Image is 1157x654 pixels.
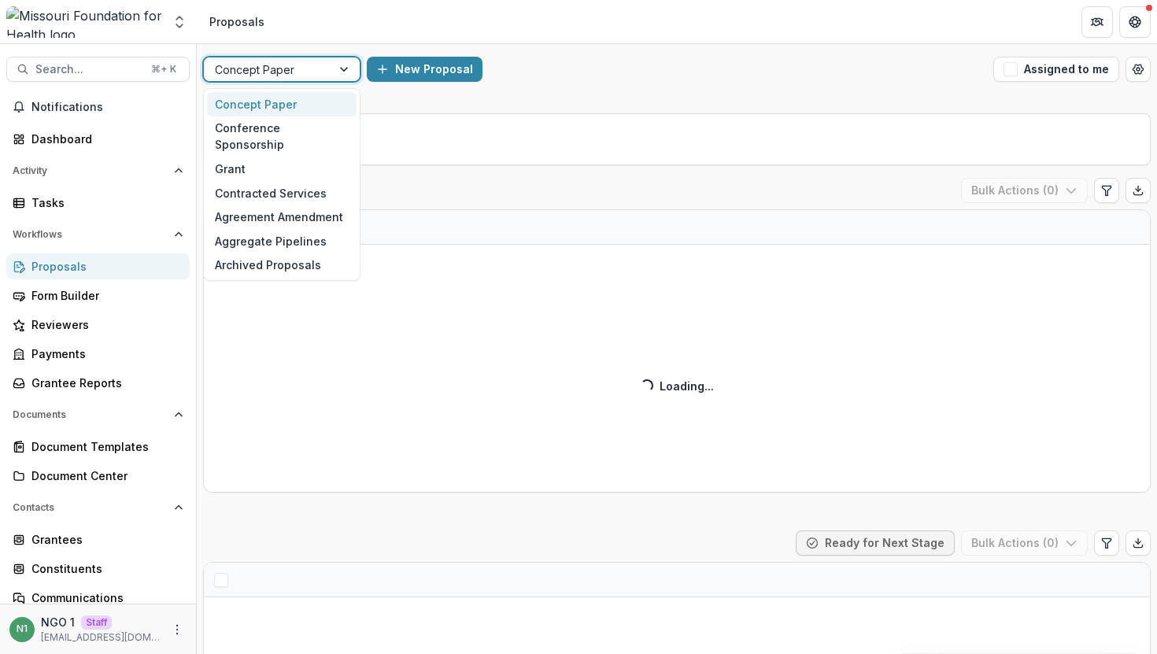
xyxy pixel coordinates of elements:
span: Notifications [31,101,183,114]
button: Partners [1081,6,1113,38]
button: Get Help [1119,6,1151,38]
button: Notifications [6,94,190,120]
img: Missouri Foundation for Health logo [6,6,162,38]
button: Assigned to me [993,57,1119,82]
a: Payments [6,341,190,367]
a: Constituents [6,556,190,582]
button: Open Contacts [6,495,190,520]
button: Open Documents [6,402,190,427]
div: Tasks [31,194,177,211]
div: Form Builder [31,287,177,304]
button: Open entity switcher [168,6,190,38]
span: Documents [13,409,168,420]
a: Grantees [6,527,190,552]
p: Staff [81,615,112,630]
div: Aggregate Pipelines [207,229,357,253]
a: Dashboard [6,126,190,152]
button: New Proposal [367,57,482,82]
a: Communications [6,585,190,611]
span: Workflows [13,229,168,240]
button: More [168,620,187,639]
a: Tasks [6,190,190,216]
a: Grantee Reports [6,370,190,396]
span: Activity [13,165,168,176]
div: Proposals [31,258,177,275]
a: Document Center [6,463,190,489]
div: Conference Sponsorship [207,116,357,157]
div: Grant [207,157,357,181]
button: Open Activity [6,158,190,183]
div: ⌘ + K [148,61,179,78]
div: Archived Proposals [207,253,357,278]
div: Communications [31,589,177,606]
a: Proposals [6,253,190,279]
button: Open table manager [1126,57,1151,82]
a: Reviewers [6,312,190,338]
div: Grantees [31,531,177,548]
div: Dashboard [31,131,177,147]
p: [EMAIL_ADDRESS][DOMAIN_NAME] [41,630,161,645]
p: NGO 1 [41,614,75,630]
div: Grantee Reports [31,375,177,391]
div: Contracted Services [207,181,357,205]
div: Constituents [31,560,177,577]
a: Form Builder [6,283,190,309]
a: Document Templates [6,434,190,460]
div: Document Templates [31,438,177,455]
div: Agreement Amendment [207,205,357,229]
span: Search... [35,63,142,76]
div: Document Center [31,467,177,484]
nav: breadcrumb [203,10,271,33]
button: Open Workflows [6,222,190,247]
div: Payments [31,345,177,362]
div: Proposals [209,13,264,30]
div: NGO 1 [17,624,28,634]
span: Contacts [13,502,168,513]
button: Search... [6,57,190,82]
div: Concept Paper [207,92,357,116]
div: Reviewers [31,316,177,333]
